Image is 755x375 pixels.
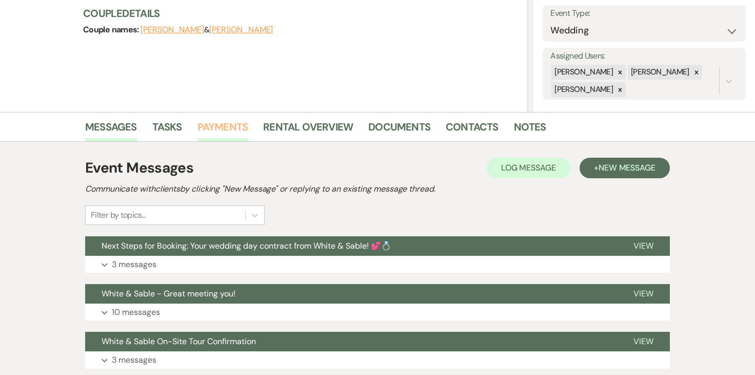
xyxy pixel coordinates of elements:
[617,284,670,304] button: View
[102,240,391,251] span: Next Steps for Booking: Your wedding day contract from White & Sable! 💕💍
[599,162,655,173] span: New Message
[112,306,160,319] p: 10 messages
[85,157,193,179] h1: Event Messages
[85,256,670,273] button: 3 messages
[112,353,156,367] p: 3 messages
[85,304,670,321] button: 10 messages
[263,119,353,141] a: Rental Overview
[633,288,653,299] span: View
[112,258,156,271] p: 3 messages
[633,336,653,347] span: View
[551,65,614,80] div: [PERSON_NAME]
[102,336,256,347] span: White & Sable On-Site Tour Confirmation
[85,236,617,256] button: Next Steps for Booking: Your wedding day contract from White & Sable! 💕💍
[91,209,146,221] div: Filter by topics...
[209,26,273,34] button: [PERSON_NAME]
[368,119,430,141] a: Documents
[514,119,546,141] a: Notes
[85,284,617,304] button: White & Sable - Great meeting you!
[446,119,499,141] a: Contacts
[197,119,248,141] a: Payments
[102,288,235,299] span: White & Sable - Great meeting you!
[152,119,182,141] a: Tasks
[501,162,556,173] span: Log Message
[83,6,518,21] h3: Couple Details
[141,25,273,35] span: &
[617,332,670,351] button: View
[85,351,670,369] button: 3 messages
[85,332,617,351] button: White & Sable On-Site Tour Confirmation
[83,24,141,35] span: Couple names:
[580,158,670,178] button: +New Message
[487,158,570,178] button: Log Message
[628,65,691,80] div: [PERSON_NAME]
[550,49,738,64] label: Assigned Users:
[85,183,670,195] h2: Communicate with clients by clicking "New Message" or replying to an existing message thread.
[633,240,653,251] span: View
[550,6,738,21] label: Event Type:
[85,119,137,141] a: Messages
[551,82,614,97] div: [PERSON_NAME]
[141,26,204,34] button: [PERSON_NAME]
[617,236,670,256] button: View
